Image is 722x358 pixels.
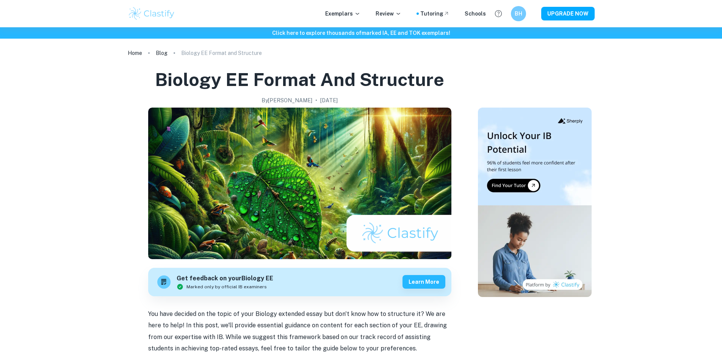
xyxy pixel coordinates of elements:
p: • [315,96,317,105]
span: Marked only by official IB examiners [186,283,267,290]
a: Blog [156,48,168,58]
button: BH [511,6,526,21]
h6: BH [514,9,523,18]
button: UPGRADE NOW [541,7,595,20]
img: Clastify logo [128,6,176,21]
h2: By [PERSON_NAME] [262,96,312,105]
button: Learn more [403,275,445,289]
h1: Biology EE Format and Structure [155,67,444,92]
h2: [DATE] [320,96,338,105]
img: Biology EE Format and Structure cover image [148,108,451,259]
a: Home [128,48,142,58]
a: Tutoring [420,9,449,18]
a: Get feedback on yourBiology EEMarked only by official IB examinersLearn more [148,268,451,296]
a: Schools [465,9,486,18]
p: Exemplars [325,9,360,18]
p: Biology EE Format and Structure [181,49,262,57]
p: Review [376,9,401,18]
img: Thumbnail [478,108,592,297]
h6: Get feedback on your Biology EE [177,274,273,283]
button: Help and Feedback [492,7,505,20]
h6: Click here to explore thousands of marked IA, EE and TOK exemplars ! [2,29,720,37]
